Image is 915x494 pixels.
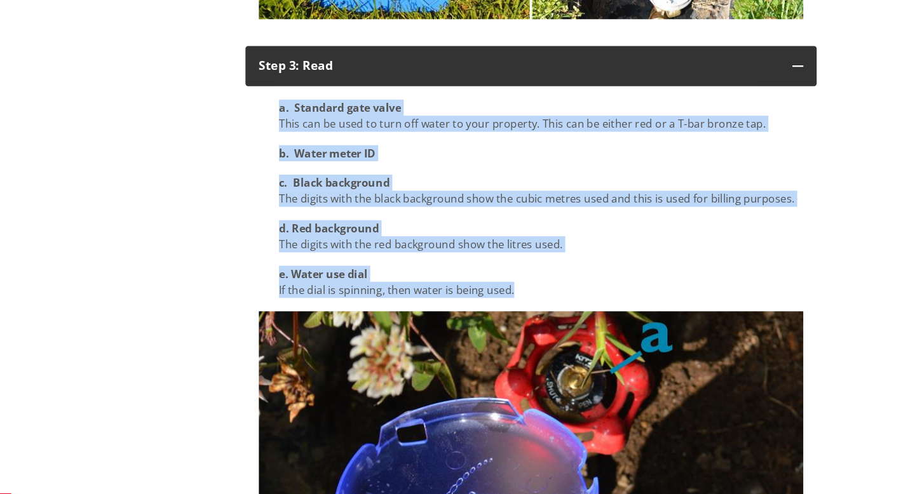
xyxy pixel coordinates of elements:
[312,95,809,125] p: This can be used to turn off water to your property. This can be either red or a T-bar bronze tap.
[293,57,786,69] div: Step 3: Read
[857,441,902,486] iframe: Messenger Launcher
[312,166,417,180] strong: c. Black background
[13,467,58,494] a: Top
[312,210,407,224] strong: d. Red background
[312,209,809,239] p: The digits with the red background show the litres used.
[312,253,396,267] strong: e. Water use dial
[312,166,809,196] p: The digits with the black background show the cubic metres used and this is used for billing purp...
[312,95,428,109] strong: a. Standard gate valve
[280,44,822,82] button: Step 3: Read
[312,252,809,283] p: If the dial is spinning, then water is being used.
[312,138,403,152] strong: b. Water meter ID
